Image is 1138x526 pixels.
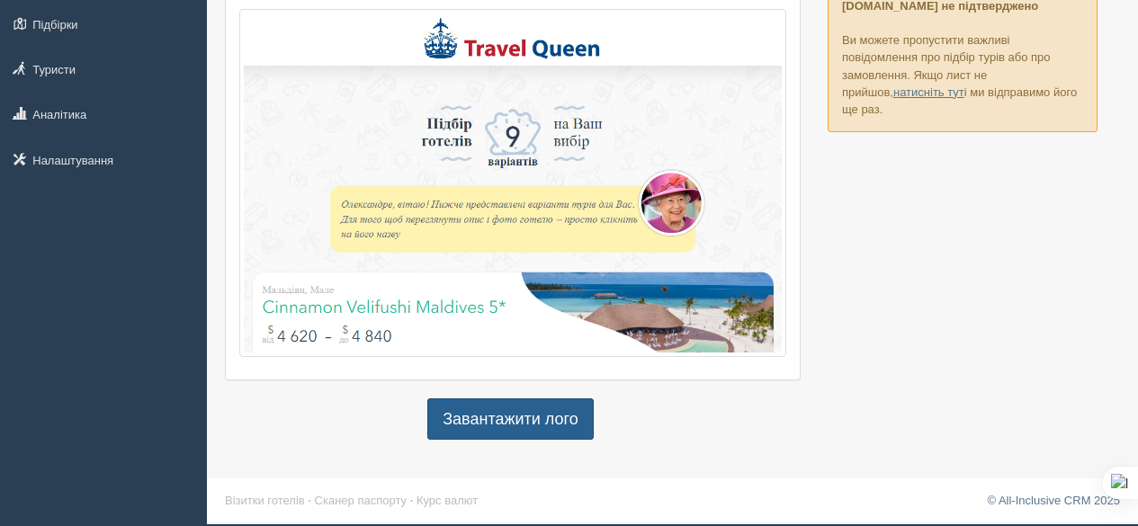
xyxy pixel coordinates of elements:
[410,494,414,507] span: ·
[893,85,964,99] a: натисніть тут
[308,494,311,507] span: ·
[987,494,1120,507] a: © All-Inclusive CRM 2025
[427,398,594,440] a: Завантажити лого
[225,494,305,507] a: Візитки готелів
[315,494,407,507] a: Сканер паспорту
[239,9,786,357] img: screen-1.uk.png
[417,494,478,507] a: Курс валют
